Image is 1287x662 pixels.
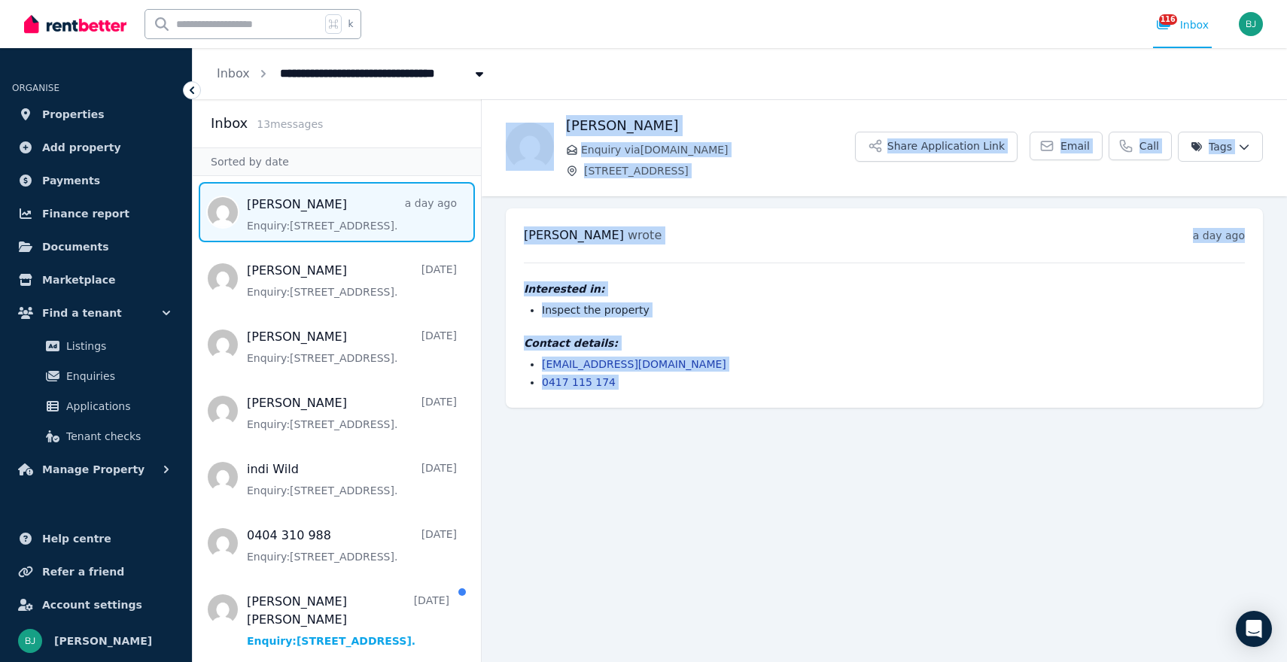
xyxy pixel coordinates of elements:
div: Open Intercom Messenger [1236,611,1272,647]
span: Call [1139,138,1159,153]
span: 116 [1159,14,1177,25]
h4: Contact details: [524,336,1245,351]
a: [EMAIL_ADDRESS][DOMAIN_NAME] [542,358,726,370]
button: Share Application Link [855,132,1018,162]
a: 0404 310 988[DATE]Enquiry:[STREET_ADDRESS]. [247,527,457,564]
a: [PERSON_NAME][DATE]Enquiry:[STREET_ADDRESS]. [247,328,457,366]
span: Applications [66,397,168,415]
span: ORGANISE [12,83,59,93]
span: [PERSON_NAME] [54,632,152,650]
img: Bom Jin [18,629,42,653]
img: Bom Jin [1239,12,1263,36]
img: Ella Lissauer [506,123,554,171]
span: wrote [628,228,662,242]
span: Listings [66,337,168,355]
span: Email [1060,138,1090,153]
img: RentBetter [24,13,126,35]
a: Applications [18,391,174,421]
span: Tags [1191,139,1232,154]
a: 0417 115 174 [542,376,616,388]
a: Account settings [12,590,180,620]
a: Refer a friend [12,557,180,587]
span: [STREET_ADDRESS] [584,163,855,178]
a: Call [1109,132,1172,160]
span: k [348,18,353,30]
li: Inspect the property [542,302,1245,317]
span: Find a tenant [42,304,122,322]
span: Refer a friend [42,563,124,581]
a: Help centre [12,524,180,554]
h1: [PERSON_NAME] [566,115,855,136]
a: Finance report [12,199,180,229]
span: Enquiry via [DOMAIN_NAME] [581,142,855,157]
a: Tenant checks [18,421,174,451]
span: Marketplace [42,271,115,289]
span: Add property [42,138,121,156]
a: Properties [12,99,180,129]
span: Documents [42,238,109,256]
h4: Interested in: [524,281,1245,296]
span: 13 message s [257,118,323,130]
span: Tenant checks [66,427,168,445]
span: Payments [42,172,100,190]
button: Manage Property [12,454,180,484]
span: Finance report [42,205,129,223]
a: [PERSON_NAME][DATE]Enquiry:[STREET_ADDRESS]. [247,394,457,432]
span: Manage Property [42,460,145,478]
a: Inbox [217,66,250,80]
a: [PERSON_NAME] [PERSON_NAME][DATE]Enquiry:[STREET_ADDRESS]. [247,593,449,648]
span: Account settings [42,596,142,614]
div: Sorted by date [193,147,481,176]
time: a day ago [1193,229,1245,241]
h2: Inbox [211,113,248,134]
a: Payments [12,165,180,196]
span: Enquiries [66,367,168,385]
a: Listings [18,331,174,361]
span: Properties [42,105,105,123]
a: Enquiries [18,361,174,391]
a: Email [1030,132,1103,160]
a: [PERSON_NAME][DATE]Enquiry:[STREET_ADDRESS]. [247,262,457,299]
span: [PERSON_NAME] [524,228,624,242]
div: Inbox [1156,17,1209,32]
button: Tags [1178,132,1263,162]
button: Find a tenant [12,298,180,328]
a: Add property [12,132,180,162]
a: Documents [12,232,180,262]
nav: Breadcrumb [193,48,511,99]
a: indi Wild[DATE]Enquiry:[STREET_ADDRESS]. [247,460,457,498]
span: Help centre [42,530,111,548]
a: Marketplace [12,265,180,295]
a: [PERSON_NAME]a day agoEnquiry:[STREET_ADDRESS]. [247,196,457,233]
